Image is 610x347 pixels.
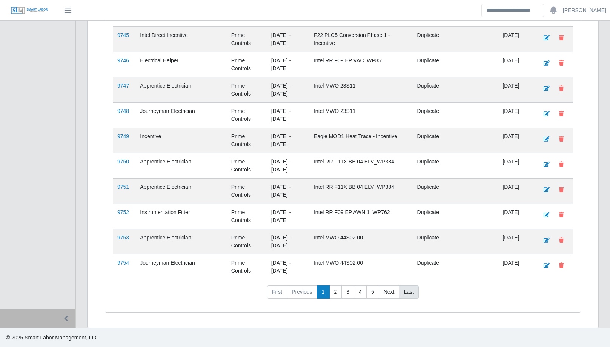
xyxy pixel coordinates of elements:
td: Duplicate [413,153,498,178]
td: Prime Controls [227,52,267,77]
td: Intel RR F09 EP VAC_WP851 [309,52,413,77]
td: [DATE] - [DATE] [267,128,309,153]
td: Prime Controls [227,229,267,254]
td: [DATE] - [DATE] [267,77,309,102]
td: Intel MWO 23S11 [309,77,413,102]
td: [DATE] [498,229,534,254]
td: Instrumentation Fitter [135,204,227,229]
td: [DATE] [498,52,534,77]
td: Duplicate [413,26,498,52]
td: [DATE] [498,254,534,279]
a: Last [399,285,419,299]
td: [DATE] - [DATE] [267,52,309,77]
td: Prime Controls [227,178,267,204]
a: [PERSON_NAME] [563,6,606,14]
nav: pagination [113,285,573,305]
td: Duplicate [413,254,498,279]
a: 4 [354,285,367,299]
td: Intel MWO 44S02.00 [309,229,413,254]
td: Prime Controls [227,102,267,128]
td: Incentive [135,128,227,153]
td: Prime Controls [227,26,267,52]
td: Intel RR F11X BB 04 ELV_WP384 [309,153,413,178]
td: Prime Controls [227,204,267,229]
a: 9747 [117,83,129,89]
td: Apprentice Electrician [135,153,227,178]
td: Journeyman Electrician [135,102,227,128]
td: Duplicate [413,128,498,153]
td: [DATE] - [DATE] [267,254,309,279]
td: Duplicate [413,77,498,102]
td: Apprentice Electrician [135,229,227,254]
td: Intel MWO 23S11 [309,102,413,128]
a: 9750 [117,159,129,165]
td: Prime Controls [227,254,267,279]
td: [DATE] - [DATE] [267,178,309,204]
td: [DATE] [498,26,534,52]
td: Duplicate [413,52,498,77]
td: Duplicate [413,229,498,254]
a: 9746 [117,57,129,63]
a: 9754 [117,260,129,266]
td: [DATE] [498,77,534,102]
td: Duplicate [413,102,498,128]
a: 9753 [117,234,129,241]
a: 9745 [117,32,129,38]
a: Next [379,285,399,299]
td: F22 PLC5 Conversion Phase 1 - Incentive [309,26,413,52]
td: Prime Controls [227,153,267,178]
span: © 2025 Smart Labor Management, LLC [6,335,98,341]
td: Intel Direct Incentive [135,26,227,52]
td: [DATE] [498,153,534,178]
td: Eagle MOD1 Heat Trace - Incentive [309,128,413,153]
a: 5 [366,285,379,299]
td: [DATE] - [DATE] [267,153,309,178]
td: [DATE] [498,128,534,153]
a: 1 [317,285,330,299]
td: Intel MWO 44S02.00 [309,254,413,279]
td: Intel RR F09 EP AWN.1_WP762 [309,204,413,229]
td: Prime Controls [227,77,267,102]
td: Electrical Helper [135,52,227,77]
td: [DATE] - [DATE] [267,26,309,52]
td: [DATE] - [DATE] [267,204,309,229]
td: [DATE] [498,178,534,204]
td: [DATE] - [DATE] [267,102,309,128]
td: Duplicate [413,178,498,204]
td: Apprentice Electrician [135,178,227,204]
td: Prime Controls [227,128,267,153]
td: Apprentice Electrician [135,77,227,102]
a: 9749 [117,133,129,139]
td: Duplicate [413,204,498,229]
a: 9751 [117,184,129,190]
img: SLM Logo [11,6,48,15]
td: Journeyman Electrician [135,254,227,279]
td: [DATE] - [DATE] [267,229,309,254]
td: [DATE] [498,102,534,128]
a: 9752 [117,209,129,215]
td: Intel RR F11X BB 04 ELV_WP384 [309,178,413,204]
td: [DATE] [498,204,534,229]
a: 9748 [117,108,129,114]
input: Search [481,4,544,17]
a: 2 [329,285,342,299]
a: 3 [341,285,354,299]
